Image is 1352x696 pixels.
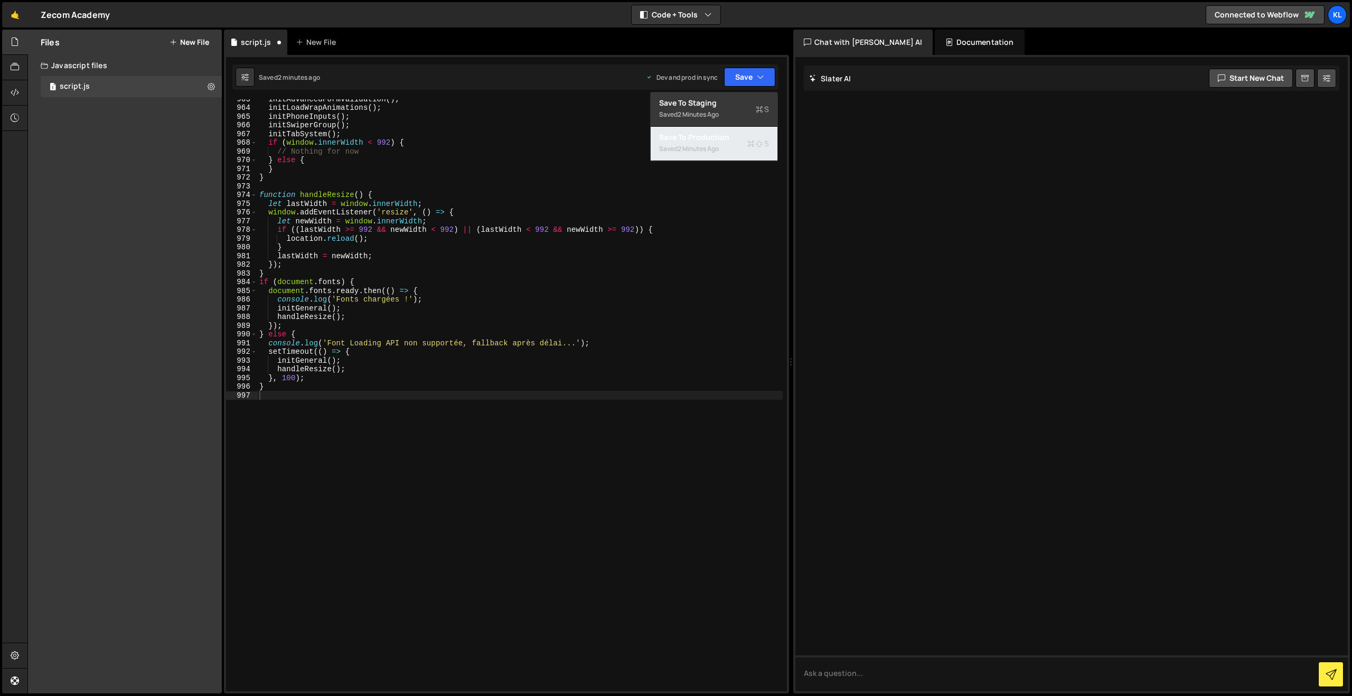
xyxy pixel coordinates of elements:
[724,68,775,87] button: Save
[747,138,769,149] span: S
[50,83,56,92] span: 1
[756,104,769,115] span: S
[226,278,257,287] div: 984
[632,5,720,24] button: Code + Tools
[793,30,933,55] div: Chat with [PERSON_NAME] AI
[646,73,718,82] div: Dev and prod in sync
[226,322,257,331] div: 989
[41,36,60,48] h2: Files
[226,147,257,156] div: 969
[659,132,769,143] div: Save to Production
[226,356,257,365] div: 993
[226,200,257,209] div: 975
[226,347,257,356] div: 992
[226,217,257,226] div: 977
[1206,5,1325,24] a: Connected to Webflow
[226,138,257,147] div: 968
[226,130,257,139] div: 967
[226,391,257,400] div: 997
[41,76,222,97] div: 16608/45160.js
[2,2,28,27] a: 🤙
[935,30,1024,55] div: Documentation
[226,339,257,348] div: 991
[226,269,257,278] div: 983
[650,92,778,162] div: Code + Tools
[659,98,769,108] div: Save to Staging
[226,173,257,182] div: 972
[226,313,257,322] div: 988
[226,243,257,252] div: 980
[226,287,257,296] div: 985
[226,208,257,217] div: 976
[226,330,257,339] div: 990
[170,38,209,46] button: New File
[226,374,257,383] div: 995
[1328,5,1347,24] a: Kl
[226,304,257,313] div: 987
[28,55,222,76] div: Javascript files
[226,165,257,174] div: 971
[659,143,769,155] div: Saved
[1209,69,1293,88] button: Start new chat
[226,252,257,261] div: 981
[241,37,271,48] div: script.js
[226,260,257,269] div: 982
[678,144,719,153] div: 2 minutes ago
[296,37,340,48] div: New File
[226,382,257,391] div: 996
[278,73,320,82] div: 2 minutes ago
[226,365,257,374] div: 994
[651,127,777,161] button: Save to ProductionS Saved2 minutes ago
[226,95,257,104] div: 963
[659,108,769,121] div: Saved
[226,104,257,112] div: 964
[226,121,257,130] div: 966
[226,191,257,200] div: 974
[226,234,257,243] div: 979
[678,110,719,119] div: 2 minutes ago
[809,73,851,83] h2: Slater AI
[651,92,777,127] button: Save to StagingS Saved2 minutes ago
[226,295,257,304] div: 986
[226,112,257,121] div: 965
[226,182,257,191] div: 973
[41,8,110,21] div: Zecom Academy
[60,82,90,91] div: script.js
[226,156,257,165] div: 970
[259,73,320,82] div: Saved
[226,225,257,234] div: 978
